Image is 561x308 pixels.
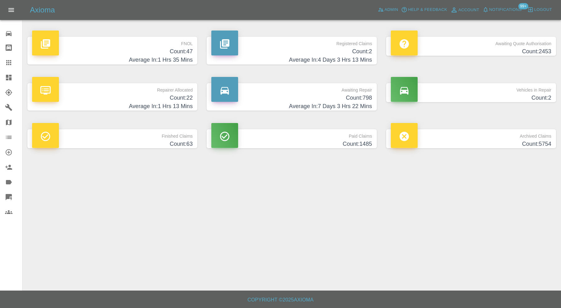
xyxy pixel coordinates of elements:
[27,129,197,148] a: Finished ClaimsCount:63
[386,83,556,102] a: Vehicles in RepairCount:2
[211,94,372,102] h4: Count: 798
[400,5,448,15] button: Help & Feedback
[489,6,522,13] span: Notifications
[4,2,19,17] button: Open drawer
[481,5,523,15] button: Notifications
[32,37,193,47] p: FNOL
[211,102,372,111] h4: Average In: 7 Days 3 Hrs 22 Mins
[211,56,372,64] h4: Average In: 4 Days 3 Hrs 13 Mins
[211,140,372,148] h4: Count: 1485
[27,37,197,64] a: FNOLCount:47Average In:1 Hrs 35 Mins
[211,47,372,56] h4: Count: 2
[391,37,551,47] p: Awaiting Quote Authorisation
[30,5,55,15] h5: Axioma
[32,140,193,148] h4: Count: 63
[391,140,551,148] h4: Count: 5754
[376,5,400,15] a: Admin
[391,83,551,94] p: Vehicles in Repair
[211,83,372,94] p: Awaiting Repair
[32,83,193,94] p: Repairer Allocated
[5,296,556,304] h6: Copyright © 2025 Axioma
[385,6,398,13] span: Admin
[32,47,193,56] h4: Count: 47
[391,94,551,102] h4: Count: 2
[32,94,193,102] h4: Count: 22
[207,83,376,111] a: Awaiting RepairCount:798Average In:7 Days 3 Hrs 22 Mins
[408,6,447,13] span: Help & Feedback
[386,129,556,148] a: Archived ClaimsCount:5754
[211,129,372,140] p: Paid Claims
[534,6,552,13] span: Logout
[32,102,193,111] h4: Average In: 1 Hrs 13 Mins
[526,5,554,15] button: Logout
[211,37,372,47] p: Registered Claims
[27,83,197,111] a: Repairer AllocatedCount:22Average In:1 Hrs 13 Mins
[32,129,193,140] p: Finished Claims
[391,129,551,140] p: Archived Claims
[449,5,481,15] a: Account
[391,47,551,56] h4: Count: 2453
[386,37,556,56] a: Awaiting Quote AuthorisationCount:2453
[518,3,528,9] span: 99+
[207,37,376,64] a: Registered ClaimsCount:2Average In:4 Days 3 Hrs 13 Mins
[32,56,193,64] h4: Average In: 1 Hrs 35 Mins
[207,129,376,148] a: Paid ClaimsCount:1485
[458,7,479,14] span: Account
